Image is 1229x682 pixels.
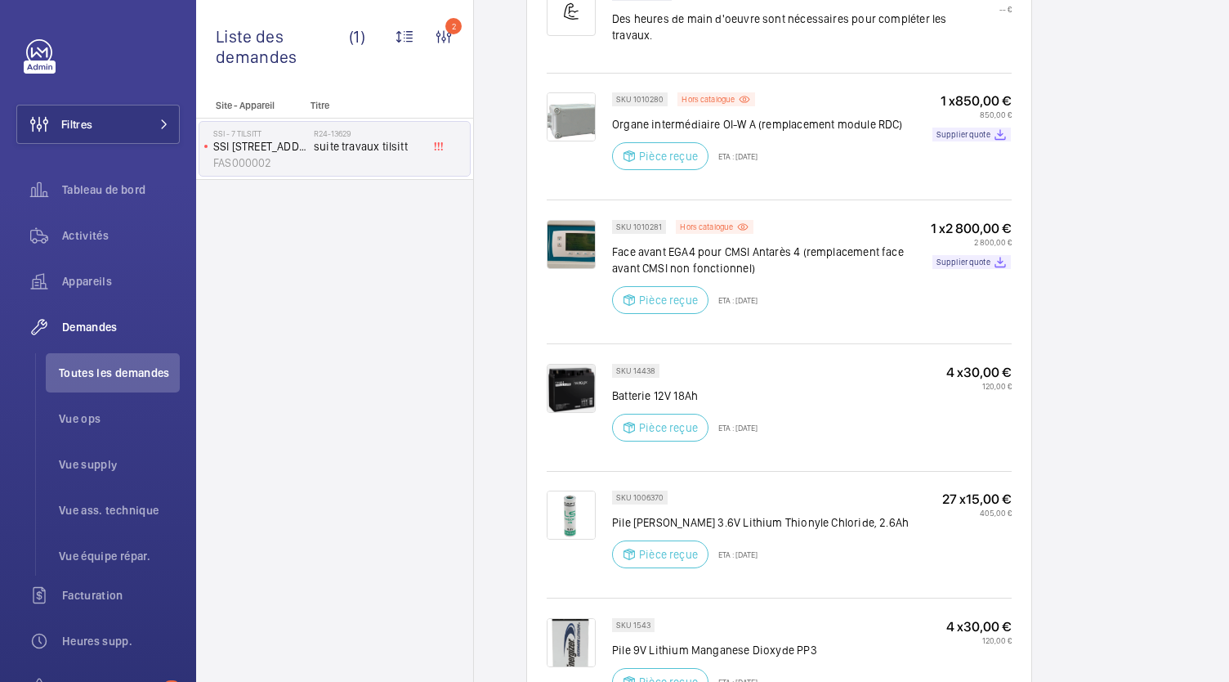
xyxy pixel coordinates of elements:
[616,368,655,374] p: SKU 14438
[612,244,931,276] p: Face avant EGA4 pour CMSI Antarès 4 (remplacement face avant CMSI non fonctionnel)
[946,618,1012,635] p: 4 x 30,00 €
[62,273,180,289] span: Appareils
[311,100,418,111] p: Titre
[612,388,758,404] p: Batterie 12V 18Ah
[616,96,664,102] p: SKU 1010280
[931,220,1012,237] p: 1 x 2 800,00 €
[946,635,1012,645] p: 120,00 €
[213,138,307,155] p: SSI [STREET_ADDRESS]
[213,128,307,138] p: SSI - 7 Tilsitt
[708,550,758,559] p: ETA : [DATE]
[59,411,180,427] span: Vue ops
[932,92,1012,110] p: 1 x 850,00 €
[932,110,1012,119] p: 850,00 €
[547,220,596,269] img: inobq9ZUA9DH-A4sVZ6pbTmwzrWf6dg73KPOcIL2FjvetA6j.png
[708,295,758,305] p: ETA : [DATE]
[932,128,1011,141] a: Supplier quote
[616,622,650,628] p: SKU 1543
[547,491,596,540] img: RFLylyCE-mzbwRcaNIJ-Qp3BwWQ4iraiQuAPg-Pk0auELnx8.png
[936,132,990,137] p: Supplier quote
[59,456,180,473] span: Vue supply
[62,182,180,198] span: Tableau de bord
[639,292,698,308] p: Pièce reçue
[314,128,422,138] h2: R24-13629
[708,423,758,433] p: ETA : [DATE]
[213,155,307,171] p: FAS000002
[61,116,92,132] span: Filtres
[314,138,422,155] span: suite travaux tilsitt
[708,151,758,161] p: ETA : [DATE]
[216,26,349,67] span: Liste des demandes
[612,514,909,531] p: Pile [PERSON_NAME] 3.6V Lithium Thionyle Chloride, 2.6Ah
[942,508,1012,518] p: 405,00 €
[59,365,180,381] span: Toutes les demandes
[946,381,1012,391] p: 120,00 €
[988,4,1012,14] p: -- €
[62,319,180,335] span: Demandes
[547,92,596,141] img: tEnx0Jp4qOYDQa8N2K1wsk4mqsWBxBt2Q8QJXPCT0Un87r_R.png
[616,224,662,230] p: SKU 1010281
[682,96,735,102] p: Hors catalogue
[931,237,1012,247] p: 2 800,00 €
[639,420,698,436] p: Pièce reçue
[946,364,1012,381] p: 4 x 30,00 €
[942,491,1012,508] p: 27 x 15,00 €
[547,618,596,667] img: llId4QCMImEkKcIvR-YWMPDXORu9V-KAGGDkYm_yeg6KUl8O.png
[612,11,988,43] p: Des heures de main d'oeuvre sont nécessaires pour compléter les travaux.
[196,100,304,111] p: Site - Appareil
[932,255,1011,269] a: Supplier quote
[612,116,903,132] p: Organe intermédiaire OI-W A (remplacement module RDC)
[59,502,180,518] span: Vue ass. technique
[680,224,733,230] p: Hors catalogue
[936,259,990,265] p: Supplier quote
[639,148,698,164] p: Pièce reçue
[547,364,596,413] img: syfH2LOcuwjlYovOjeNdGuacMzowq3ZK-EhaRxVQGyR8gvZX.png
[612,642,817,658] p: Pile 9V Lithium Manganese Dioxyde PP3
[62,227,180,244] span: Activités
[616,495,664,500] p: SKU 1006370
[639,546,698,563] p: Pièce reçue
[59,548,180,564] span: Vue équipe répar.
[16,105,180,144] button: Filtres
[62,587,180,603] span: Facturation
[62,633,180,649] span: Heures supp.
